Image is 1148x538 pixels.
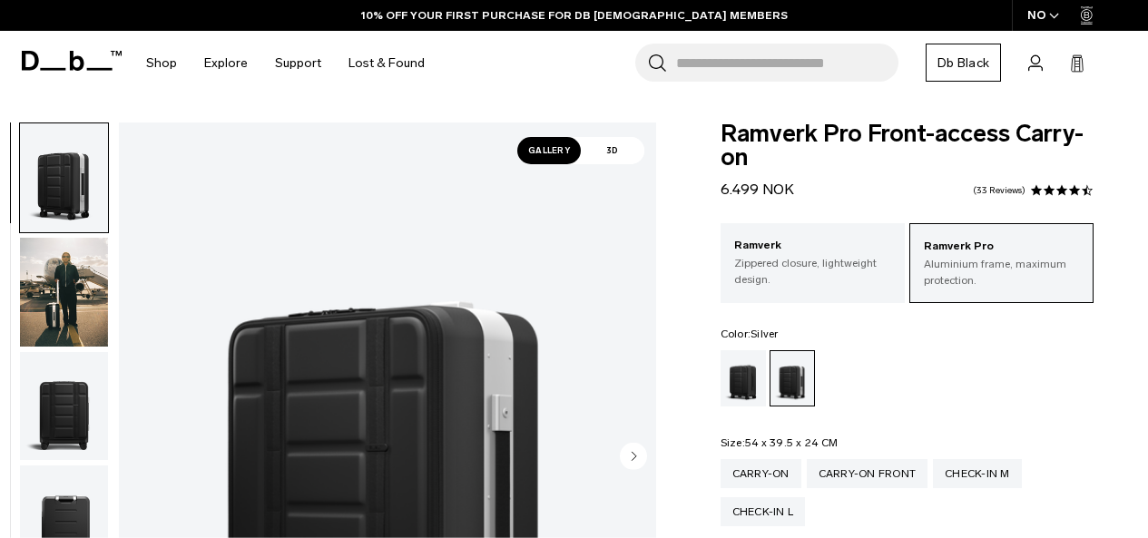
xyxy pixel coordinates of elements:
legend: Color: [721,328,779,339]
p: Aluminium frame, maximum protection. [924,256,1079,289]
p: Zippered closure, lightweight design. [734,255,891,288]
img: Ramverk Pro Front-access Carry-on Silver [20,352,108,461]
span: 6.499 NOK [721,181,794,198]
a: 33 reviews [973,186,1025,195]
span: Gallery [517,137,581,164]
button: Ramverk Pro Front-access Carry-on Silver [19,351,109,462]
p: Ramverk Pro [924,238,1079,256]
span: 54 x 39.5 x 24 CM [745,436,838,449]
p: Ramverk [734,237,891,255]
a: Shop [146,31,177,95]
img: Ramverk Pro Front-access Carry-on Silver [20,238,108,347]
a: Ramverk Zippered closure, lightweight design. [721,223,905,301]
a: Carry-on Front [807,459,928,488]
button: Next slide [620,442,647,473]
a: Silver [770,350,815,406]
legend: Size: [721,437,839,448]
button: Ramverk Pro Front-access Carry-on Silver [19,122,109,233]
a: Carry-on [721,459,801,488]
button: Ramverk Pro Front-access Carry-on Silver [19,237,109,347]
a: 10% OFF YOUR FIRST PURCHASE FOR DB [DEMOGRAPHIC_DATA] MEMBERS [361,7,788,24]
span: Silver [751,328,779,340]
img: Ramverk Pro Front-access Carry-on Silver [20,123,108,232]
span: 3D [581,137,644,164]
nav: Main Navigation [132,31,438,95]
a: Db Black [926,44,1001,82]
a: Explore [204,31,248,95]
span: Ramverk Pro Front-access Carry-on [721,122,1094,170]
a: Black Out [721,350,766,406]
a: Check-in L [721,497,806,526]
a: Lost & Found [348,31,425,95]
a: Check-in M [933,459,1022,488]
a: Support [275,31,321,95]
